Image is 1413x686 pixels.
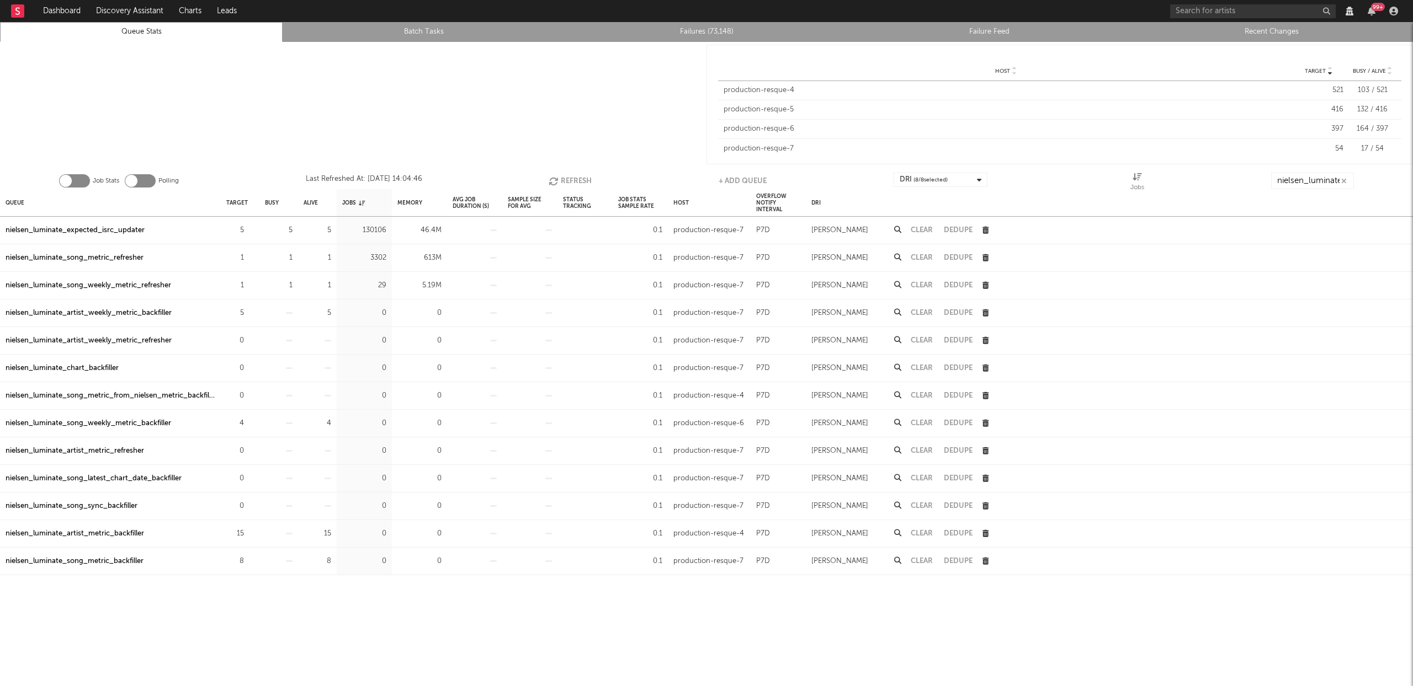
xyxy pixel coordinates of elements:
a: nielsen_luminate_song_metric_refresher [6,251,144,265]
div: 0 [397,555,442,568]
div: nielsen_luminate_artist_weekly_metric_refresher [6,334,172,347]
button: Dedupe [944,282,973,289]
div: 1 [226,279,244,292]
a: Failure Feed [854,25,1124,39]
div: 0 [397,444,442,458]
label: Job Stats [93,174,119,187]
div: 0 [226,444,244,458]
div: nielsen_luminate_song_weekly_metric_refresher [6,279,171,292]
div: Busy [265,191,279,215]
div: production-resque-7 [673,279,743,292]
div: nielsen_luminate_song_metric_from_nielsen_metric_backfiller [6,389,215,403]
div: P7D [756,444,770,458]
div: 15 [226,527,244,540]
div: 4 [226,417,244,430]
button: Clear [911,475,933,482]
div: 0 [397,527,442,540]
div: 1 [304,251,331,265]
div: P7D [756,334,770,347]
div: Overflow Notify Interval [756,191,800,215]
div: [PERSON_NAME] [811,527,868,540]
div: 416 [1294,104,1343,115]
div: 5 [304,307,331,320]
div: production-resque-7 [724,143,1288,154]
div: 0 [226,500,244,513]
div: 130106 [342,224,386,237]
a: nielsen_luminate_artist_metric_backfiller [6,527,144,540]
div: Job Stats Sample Rate [618,191,662,215]
div: 397 [1294,124,1343,135]
button: Dedupe [944,475,973,482]
div: Jobs [342,191,365,215]
div: 99 + [1371,3,1385,11]
div: 0 [342,555,386,568]
div: P7D [756,389,770,403]
div: production-resque-7 [673,362,743,375]
span: Host [995,68,1010,74]
div: 0 [342,307,386,320]
div: 1 [304,279,331,292]
label: Polling [158,174,179,187]
div: 0.1 [618,279,662,292]
span: Target [1305,68,1326,74]
div: P7D [756,527,770,540]
div: 0.1 [618,527,662,540]
div: production-resque-5 [724,104,1288,115]
div: 0 [342,444,386,458]
div: nielsen_luminate_chart_backfiller [6,362,119,375]
button: Dedupe [944,502,973,510]
button: Clear [911,558,933,565]
div: 0 [397,417,442,430]
div: 521 [1294,85,1343,96]
button: Clear [911,447,933,454]
div: [PERSON_NAME] [811,334,868,347]
button: Dedupe [944,447,973,454]
div: 54 [1294,143,1343,154]
div: 0.1 [618,389,662,403]
div: DRI [900,173,948,186]
a: nielsen_luminate_song_sync_backfiller [6,500,137,513]
div: production-resque-6 [724,124,1288,135]
div: 1 [265,251,293,265]
div: P7D [756,362,770,375]
div: 15 [304,527,331,540]
a: nielsen_luminate_artist_metric_refresher [6,444,144,458]
div: 0 [226,334,244,347]
div: P7D [756,472,770,485]
div: Jobs [1130,181,1144,194]
div: 0.1 [618,555,662,568]
div: nielsen_luminate_artist_weekly_metric_backfiller [6,307,172,320]
div: 0.1 [618,251,662,265]
div: 0.1 [618,334,662,347]
div: production-resque-7 [673,500,743,513]
div: 0 [226,389,244,403]
div: Queue [6,191,24,215]
button: Clear [911,502,933,510]
div: Host [673,191,689,215]
div: 8 [304,555,331,568]
div: nielsen_luminate_song_latest_chart_date_backfiller [6,472,182,485]
div: 0 [342,389,386,403]
div: 0.1 [618,362,662,375]
div: Sample Size For Avg [508,191,552,215]
button: Dedupe [944,254,973,261]
div: 103 / 521 [1349,85,1396,96]
button: Clear [911,392,933,399]
input: Search... [1271,173,1354,189]
div: 0.1 [618,472,662,485]
button: Clear [911,420,933,427]
div: 0 [397,472,442,485]
a: Failures (73,148) [571,25,842,39]
div: P7D [756,417,770,430]
button: Dedupe [944,420,973,427]
span: Busy / Alive [1353,68,1386,74]
div: 0.1 [618,500,662,513]
div: 46.4M [397,224,442,237]
div: 0.1 [618,417,662,430]
div: [PERSON_NAME] [811,224,868,237]
div: 0 [342,500,386,513]
div: production-resque-7 [673,472,743,485]
div: 0 [397,307,442,320]
div: 3302 [342,251,386,265]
